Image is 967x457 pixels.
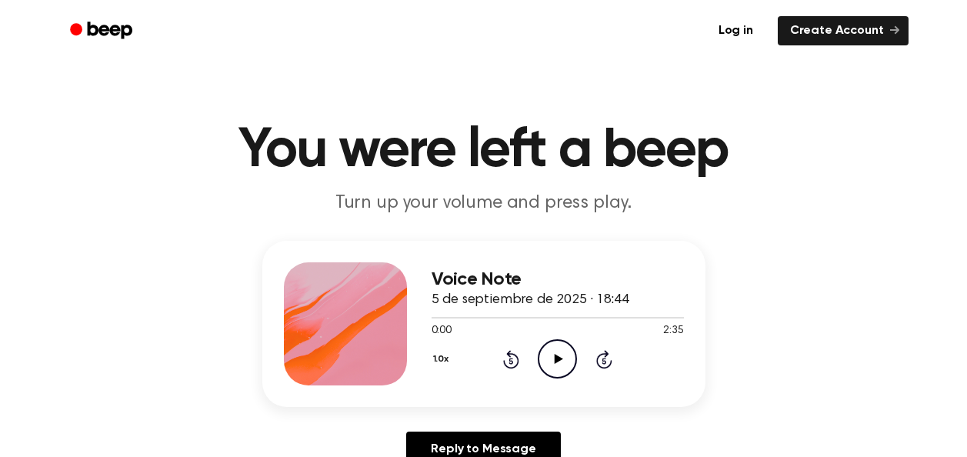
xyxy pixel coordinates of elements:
[432,269,684,290] h3: Voice Note
[432,323,452,339] span: 0:00
[188,191,779,216] p: Turn up your volume and press play.
[432,346,455,372] button: 1.0x
[59,16,146,46] a: Beep
[432,293,629,307] span: 5 de septiembre de 2025 · 18:44
[663,323,683,339] span: 2:35
[778,16,909,45] a: Create Account
[90,123,878,178] h1: You were left a beep
[703,13,769,48] a: Log in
